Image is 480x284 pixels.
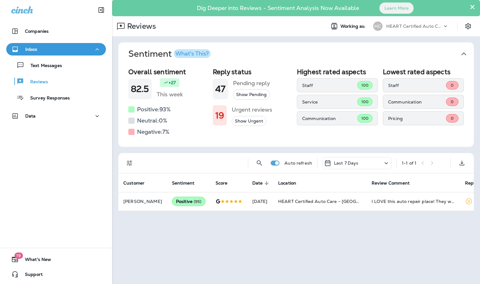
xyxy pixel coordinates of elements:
[25,113,36,118] p: Data
[402,161,416,166] div: 1 - 1 of 1
[388,99,446,104] p: Communication
[278,199,390,204] span: HEART Certified Auto Care - [GEOGRAPHIC_DATA]
[6,75,106,88] button: Reviews
[175,51,209,56] div: What's This?
[137,116,167,126] h5: Neutral: 0 %
[252,181,263,186] span: Date
[216,181,228,186] span: Score
[297,68,378,76] h2: Highest rated aspects
[216,180,236,186] span: Score
[194,199,202,204] span: ( 95 )
[284,161,312,166] p: Auto refresh
[373,22,383,31] div: HC
[172,180,202,186] span: Sentiment
[123,199,162,204] p: [PERSON_NAME]
[25,47,37,52] p: Inbox
[123,180,153,186] span: Customer
[388,83,446,88] p: Staff
[232,105,272,115] h5: Urgent reviews
[128,49,211,59] h1: Sentiment
[372,198,455,205] div: I LOVE this auto repair place! They were so nice and fixed my car in one day! In fact, I am 74 ye...
[128,68,208,76] h2: Overall sentiment
[24,63,62,69] p: Text Messages
[372,181,410,186] span: Review Comment
[24,95,70,101] p: Survey Responses
[278,180,304,186] span: Location
[463,21,474,32] button: Settings
[6,25,106,37] button: Companies
[19,272,43,279] span: Support
[123,181,145,186] span: Customer
[123,157,136,169] button: Filters
[361,116,368,121] span: 100
[93,4,110,16] button: Collapse Sidebar
[253,157,266,169] button: Search Reviews
[172,197,206,206] div: Positive
[215,84,226,94] h1: 47
[157,89,183,99] h5: This week
[233,78,270,88] h5: Pending reply
[302,116,357,121] p: Communication
[123,42,479,65] button: SentimentWhat's This?
[278,181,296,186] span: Location
[213,68,292,76] h2: Reply status
[372,180,418,186] span: Review Comment
[361,99,368,104] span: 100
[386,24,442,29] p: HEART Certified Auto Care
[451,99,454,104] span: 0
[19,257,51,264] span: What's New
[379,2,414,14] button: Learn More
[334,161,359,166] p: Last 7 Days
[340,24,367,29] span: Working as:
[252,180,271,186] span: Date
[179,7,377,9] p: Dig Deeper into Reviews - Sentiment Analysis Now Available
[469,2,475,12] button: Close
[302,99,357,104] p: Service
[451,83,454,88] span: 0
[6,268,106,281] button: Support
[131,84,149,94] h1: 82.5
[137,127,169,137] h5: Negative: 7 %
[247,192,273,211] td: [DATE]
[137,104,171,114] h5: Positive: 93 %
[118,65,474,147] div: SentimentWhat's This?
[6,59,106,72] button: Text Messages
[6,253,106,266] button: 19What's New
[451,116,454,121] span: 0
[388,116,446,121] p: Pricing
[383,68,464,76] h2: Lowest rated aspects
[24,79,48,85] p: Reviews
[6,43,106,55] button: Inbox
[169,79,176,86] p: +27
[174,49,211,58] button: What's This?
[302,83,357,88] p: Staff
[6,91,106,104] button: Survey Responses
[14,253,23,259] span: 19
[6,110,106,122] button: Data
[125,22,156,31] p: Reviews
[233,89,270,100] button: Show Pending
[215,110,224,121] h1: 19
[232,116,266,126] button: Show Urgent
[25,29,49,34] p: Companies
[361,83,368,88] span: 100
[456,157,468,169] button: Export as CSV
[172,181,194,186] span: Sentiment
